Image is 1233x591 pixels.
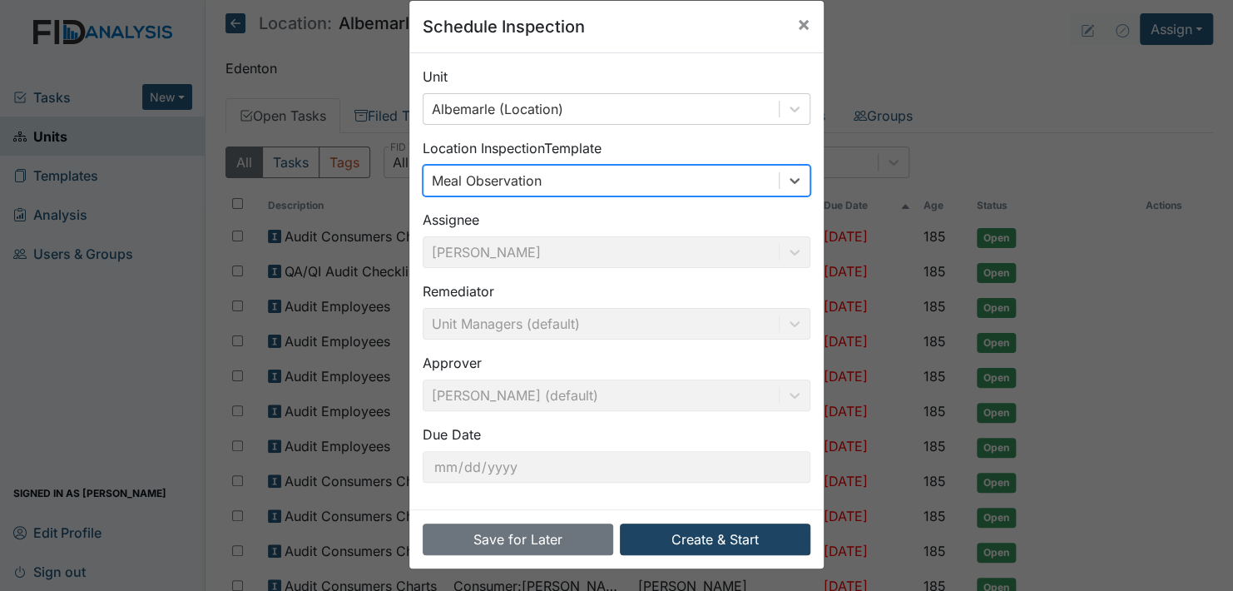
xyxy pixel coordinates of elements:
[423,353,482,373] label: Approver
[797,12,810,36] span: ×
[432,171,542,191] div: Meal Observation
[423,524,613,555] button: Save for Later
[423,210,479,230] label: Assignee
[423,425,481,444] label: Due Date
[432,99,563,119] div: Albemarle (Location)
[423,14,585,39] h5: Schedule Inspection
[423,138,602,158] label: Location Inspection Template
[784,1,824,47] button: Close
[423,281,494,301] label: Remediator
[423,67,448,87] label: Unit
[620,524,810,555] button: Create & Start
